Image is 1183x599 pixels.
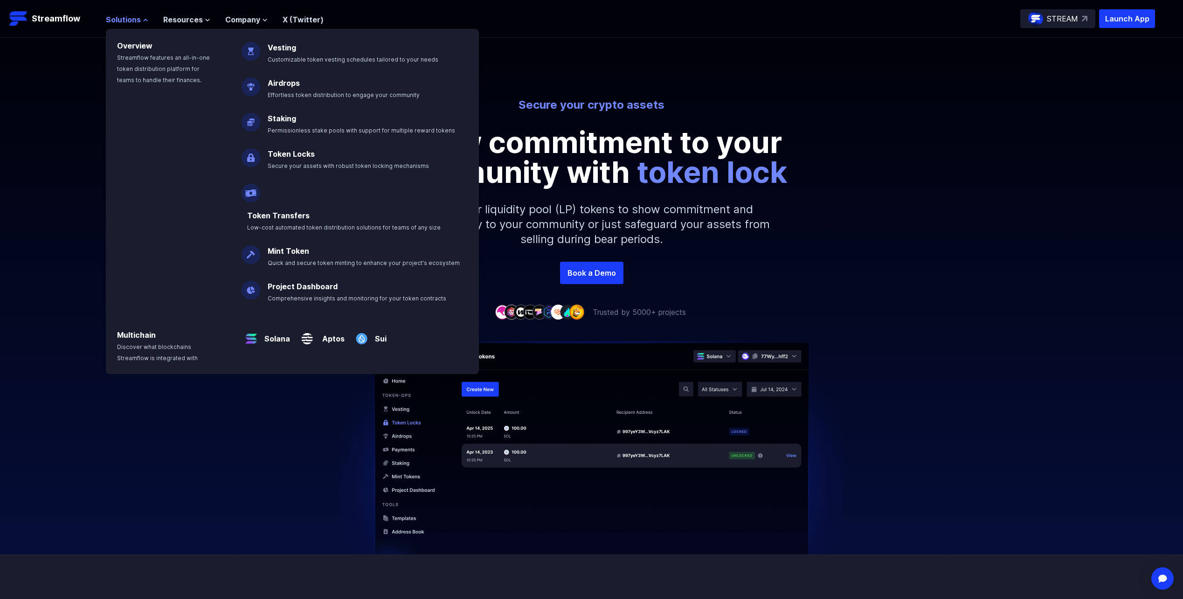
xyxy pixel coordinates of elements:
[242,70,260,96] img: Airdrops
[532,305,547,319] img: company-5
[268,295,446,302] span: Comprehensive insights and monitoring for your token contracts
[163,14,203,25] span: Resources
[268,91,420,98] span: Effortless token distribution to engage your community
[523,305,538,319] img: company-4
[225,14,260,25] span: Company
[117,330,156,340] a: Multichain
[163,14,210,25] button: Resources
[268,56,438,63] span: Customizable token vesting schedules tailored to your needs
[326,341,858,578] img: Hero Image
[513,305,528,319] img: company-3
[637,154,788,190] span: token lock
[261,326,290,344] a: Solana
[268,127,455,134] span: Permissionless stake pools with support for multiple reward tokens
[268,149,315,159] a: Token Locks
[593,306,686,318] p: Trusted by 5000+ projects
[268,78,300,88] a: Airdrops
[504,305,519,319] img: company-2
[268,282,338,291] a: Project Dashboard
[317,326,345,344] a: Aptos
[247,224,441,231] span: Low-cost automated token distribution solutions for teams of any size
[283,15,324,24] a: X (Twitter)
[242,322,261,348] img: Solana
[1028,11,1043,26] img: streamflow-logo-circle.png
[352,322,371,348] img: Sui
[268,246,309,256] a: Mint Token
[242,273,260,299] img: Project Dashboard
[242,35,260,61] img: Vesting
[391,187,792,262] p: Lock your liquidity pool (LP) tokens to show commitment and transparency to your community or jus...
[1151,567,1174,590] div: Open Intercom Messenger
[117,54,210,84] span: Streamflow features an all-in-one token distribution platform for teams to handle their finances.
[106,14,148,25] button: Solutions
[247,211,310,220] a: Token Transfers
[242,238,260,264] img: Mint Token
[1047,13,1078,24] p: STREAM
[560,305,575,319] img: company-8
[242,141,260,167] img: Token Locks
[382,127,802,187] p: Show commitment to your community with
[268,259,460,266] span: Quick and secure token minting to enhance your project's ecosystem
[495,305,510,319] img: company-1
[560,262,623,284] a: Book a Demo
[242,176,260,202] img: Payroll
[541,305,556,319] img: company-6
[551,305,566,319] img: company-7
[371,326,387,344] a: Sui
[268,43,296,52] a: Vesting
[1082,16,1087,21] img: top-right-arrow.svg
[569,305,584,319] img: company-9
[225,14,268,25] button: Company
[117,343,198,362] span: Discover what blockchains Streamflow is integrated with
[117,41,152,50] a: Overview
[32,12,80,25] p: Streamflow
[1099,9,1155,28] button: Launch App
[9,9,97,28] a: Streamflow
[297,322,317,348] img: Aptos
[333,98,850,112] p: Secure your crypto assets
[268,162,429,169] span: Secure your assets with robust token locking mechanisms
[242,105,260,132] img: Staking
[106,14,141,25] span: Solutions
[1020,9,1095,28] a: STREAM
[9,9,28,28] img: Streamflow Logo
[268,114,296,123] a: Staking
